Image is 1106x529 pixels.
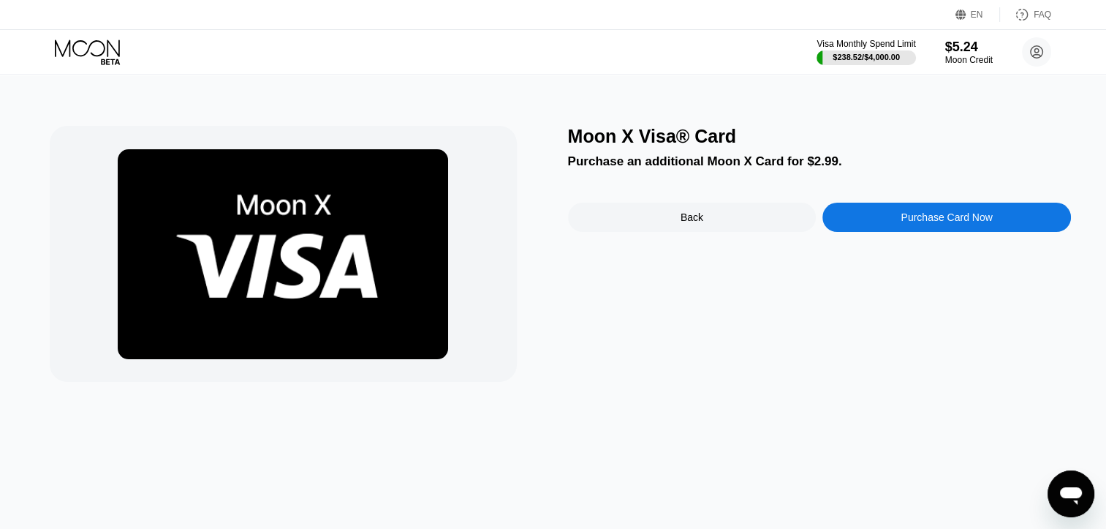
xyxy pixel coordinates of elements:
[817,39,915,49] div: Visa Monthly Spend Limit
[681,211,703,223] div: Back
[1048,470,1094,517] iframe: Button to launch messaging window
[568,154,1071,169] div: Purchase an additional Moon X Card for $2.99.
[568,203,817,232] div: Back
[945,40,993,55] div: $5.24
[901,211,992,223] div: Purchase Card Now
[817,39,915,65] div: Visa Monthly Spend Limit$238.52/$4,000.00
[833,53,900,61] div: $238.52 / $4,000.00
[945,40,993,65] div: $5.24Moon Credit
[955,7,1000,22] div: EN
[822,203,1071,232] div: Purchase Card Now
[945,55,993,65] div: Moon Credit
[1000,7,1051,22] div: FAQ
[1034,10,1051,20] div: FAQ
[568,126,1071,147] div: Moon X Visa® Card
[971,10,983,20] div: EN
